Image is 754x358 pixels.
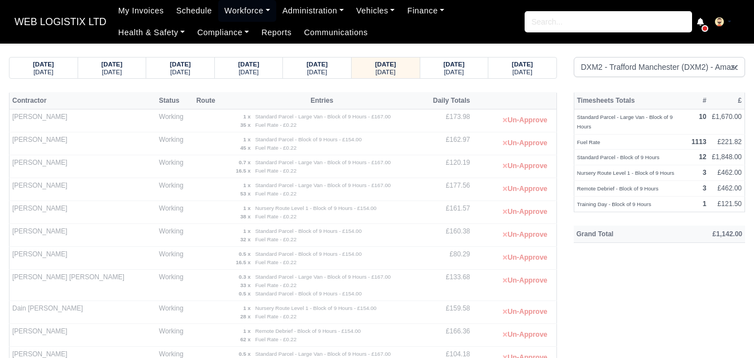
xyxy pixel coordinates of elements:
[497,304,553,320] button: Un-Approve
[255,228,362,234] small: Standard Parcel - Block of 9 Hours - £154.00
[255,145,296,151] small: Fuel Rate - £0.22
[33,69,54,75] small: [DATE]
[699,113,706,121] strong: 10
[709,92,745,109] th: £
[236,168,251,174] strong: 16.5 x
[240,236,251,242] strong: 32 x
[577,170,674,176] small: Nursery Route Level 1 - Block of 9 Hours
[420,247,473,270] td: £80.29
[243,228,251,234] strong: 1 x
[239,274,251,280] strong: 0.3 x
[703,169,707,176] strong: 3
[238,61,260,68] strong: [DATE]
[102,69,122,75] small: [DATE]
[240,282,251,288] strong: 33 x
[156,109,194,132] td: Working
[239,290,251,297] strong: 0.5 x
[243,136,251,142] strong: 1 x
[667,226,745,242] th: £1,142.00
[9,301,156,324] td: Dain [PERSON_NAME]
[156,92,194,109] th: Status
[255,336,296,342] small: Fuel Rate - £0.22
[497,112,553,128] button: Un-Approve
[156,155,194,178] td: Working
[255,136,362,142] small: Standard Parcel - Block of 9 Hours - £154.00
[243,205,251,211] strong: 1 x
[709,134,745,150] td: £221.82
[239,351,251,357] strong: 0.5 x
[306,61,328,68] strong: [DATE]
[420,324,473,347] td: £166.36
[709,150,745,165] td: £1,848.00
[698,304,754,358] iframe: Chat Widget
[420,270,473,301] td: £133.68
[376,69,396,75] small: [DATE]
[240,336,251,342] strong: 62 x
[9,247,156,270] td: [PERSON_NAME]
[156,201,194,224] td: Working
[497,273,553,289] button: Un-Approve
[298,22,374,44] a: Communications
[255,259,296,265] small: Fuel Rate - £0.22
[236,259,251,265] strong: 16.5 x
[691,138,707,146] strong: 1113
[33,61,54,68] strong: [DATE]
[243,113,251,120] strong: 1 x
[224,92,420,109] th: Entries
[255,190,296,197] small: Fuel Rate - £0.22
[577,114,673,130] small: Standard Parcel - Large Van - Block of 9 Hours
[156,224,194,247] td: Working
[497,204,553,220] button: Un-Approve
[574,226,667,242] th: Grand Total
[255,251,362,257] small: Standard Parcel - Block of 9 Hours - £154.00
[255,282,296,288] small: Fuel Rate - £0.22
[497,181,553,197] button: Un-Approve
[156,132,194,155] td: Working
[255,328,361,334] small: Remote Debrief - Block of 9 Hours - £154.00
[156,301,194,324] td: Working
[9,155,156,178] td: [PERSON_NAME]
[577,139,601,145] small: Fuel Rate
[9,224,156,247] td: [PERSON_NAME]
[307,69,327,75] small: [DATE]
[255,205,377,211] small: Nursery Route Level 1 - Block of 9 Hours - £154.00
[156,270,194,301] td: Working
[9,178,156,201] td: [PERSON_NAME]
[239,251,251,257] strong: 0.5 x
[689,92,709,109] th: #
[420,301,473,324] td: £159.58
[255,168,296,174] small: Fuel Rate - £0.22
[255,182,391,188] small: Standard Parcel - Large Van - Block of 9 Hours - £167.00
[9,92,156,109] th: Contractor
[420,155,473,178] td: £120.19
[239,69,259,75] small: [DATE]
[699,153,706,161] strong: 12
[703,200,707,208] strong: 1
[240,313,251,319] strong: 28 x
[239,159,251,165] strong: 0.7 x
[255,305,377,311] small: Nursery Route Level 1 - Block of 9 Hours - £154.00
[709,196,745,212] td: £121.50
[9,132,156,155] td: [PERSON_NAME]
[9,11,112,33] span: WEB LOGISTIX LTD
[156,247,194,270] td: Working
[703,184,707,192] strong: 3
[709,109,745,135] td: £1,670.00
[255,313,296,319] small: Fuel Rate - £0.22
[102,61,123,68] strong: [DATE]
[255,351,391,357] small: Standard Parcel - Large Van - Block of 9 Hours - £167.00
[525,11,692,32] input: Search...
[577,185,659,192] small: Remote Debrief - Block of 9 Hours
[709,181,745,197] td: £462.00
[420,109,473,132] td: £173.98
[444,69,464,75] small: [DATE]
[420,178,473,201] td: £177.56
[9,270,156,301] td: [PERSON_NAME] [PERSON_NAME]
[240,190,251,197] strong: 53 x
[497,158,553,174] button: Un-Approve
[497,327,553,343] button: Un-Approve
[243,305,251,311] strong: 1 x
[112,22,191,44] a: Health & Safety
[420,92,473,109] th: Daily Totals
